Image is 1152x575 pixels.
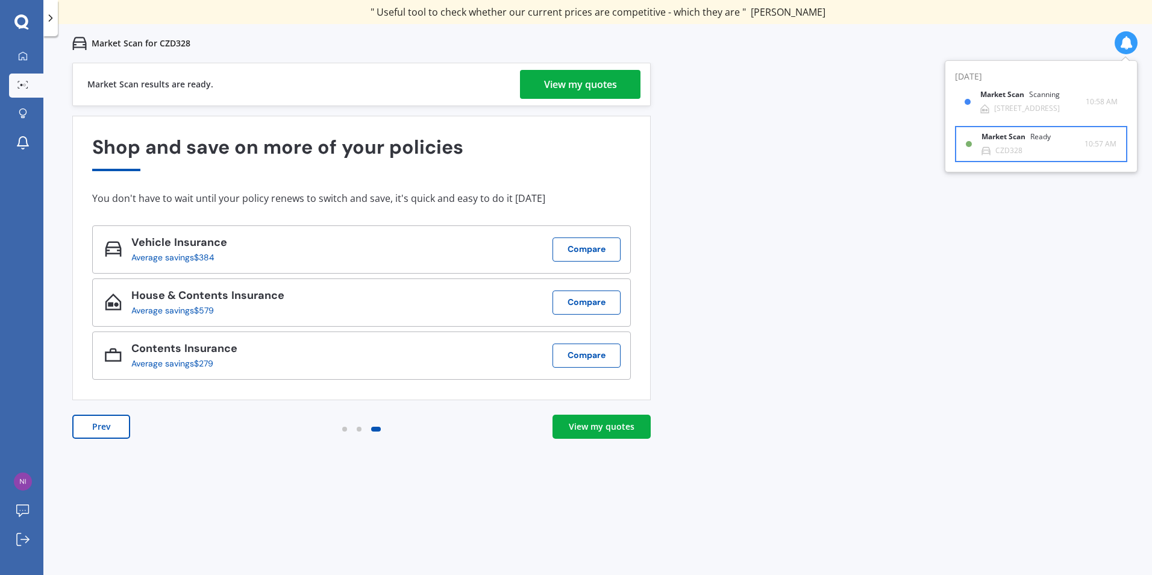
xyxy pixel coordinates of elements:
[92,192,631,204] div: You don't have to wait until your policy renews to switch and save, it's quick and easy to do it ...
[131,342,237,359] div: Contents
[228,288,284,303] span: Insurance
[87,63,213,105] div: Market Scan results are ready.
[105,240,122,257] img: Vehicle_icon
[181,341,237,356] span: Insurance
[569,421,634,433] div: View my quotes
[131,306,275,315] div: Average savings $579
[1030,133,1051,141] div: Ready
[553,344,621,368] button: Compare
[520,70,640,99] a: View my quotes
[171,235,227,250] span: Insurance
[72,36,87,51] img: car.f15378c7a67c060ca3f3.svg
[981,133,1030,141] b: Market Scan
[14,473,32,491] img: f6fce15ec83d970ccfa5abae6ed52c42
[131,359,228,368] div: Average savings $279
[995,146,1022,155] div: CZD328
[105,294,122,310] img: House & Contents_icon
[105,347,122,363] img: Contents_icon
[92,136,631,171] div: Shop and save on more of your policies
[553,291,621,315] button: Compare
[371,6,825,18] div: " Useful tool to check whether our current prices are competitive - which they are "
[751,5,825,19] span: [PERSON_NAME]
[131,289,284,306] div: House & Contents
[955,71,1127,84] div: [DATE]
[92,37,190,49] p: Market Scan for CZD328
[980,90,1029,99] b: Market Scan
[994,104,1060,113] div: [STREET_ADDRESS]
[131,253,218,262] div: Average savings $384
[553,237,621,262] button: Compare
[553,415,651,439] a: View my quotes
[544,70,617,99] div: View my quotes
[1029,90,1060,99] div: Scanning
[72,415,130,439] button: Prev
[1085,138,1116,150] span: 10:57 AM
[131,236,227,253] div: Vehicle
[1086,96,1118,108] span: 10:58 AM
